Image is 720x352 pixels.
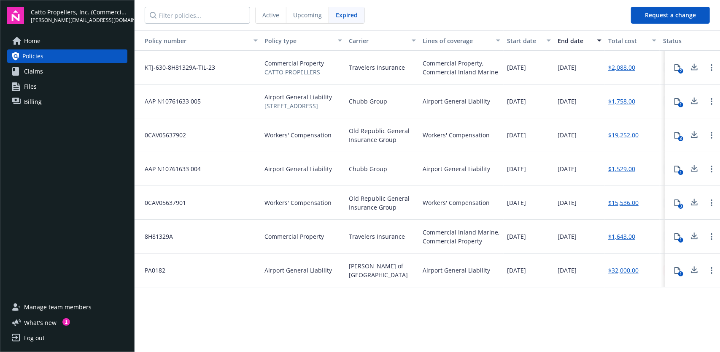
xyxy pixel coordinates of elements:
[7,65,127,78] a: Claims
[349,164,387,173] span: Chubb Group
[31,16,127,24] span: [PERSON_NAME][EMAIL_ADDRESS][DOMAIN_NAME]
[264,232,324,241] span: Commercial Property
[264,266,332,275] span: Airport General Liability
[707,63,717,73] a: Open options
[336,11,358,19] span: Expired
[678,204,683,209] div: 3
[608,198,639,207] a: $15,536.00
[349,262,416,279] span: [PERSON_NAME] of [GEOGRAPHIC_DATA]
[24,300,92,314] span: Manage team members
[669,93,686,110] button: 1
[707,265,717,276] a: Open options
[558,36,592,45] div: End date
[678,102,683,107] div: 1
[707,96,717,106] a: Open options
[138,198,186,207] span: 0CAV05637901
[7,318,70,327] button: What's new1
[7,7,24,24] img: navigator-logo.svg
[24,331,45,345] div: Log out
[264,198,332,207] span: Workers' Compensation
[558,232,577,241] span: [DATE]
[62,318,70,326] div: 1
[507,164,526,173] span: [DATE]
[608,36,647,45] div: Total cost
[138,36,248,45] div: Toggle SortBy
[22,49,43,63] span: Policies
[423,164,490,173] div: Airport General Liability
[7,34,127,48] a: Home
[558,198,577,207] span: [DATE]
[138,97,201,106] span: AAP N10761633 005
[138,131,186,139] span: 0CAV05637902
[507,198,526,207] span: [DATE]
[24,80,37,93] span: Files
[24,34,40,48] span: Home
[507,266,526,275] span: [DATE]
[423,97,490,106] div: Airport General Liability
[554,30,605,51] button: End date
[345,30,419,51] button: Carrier
[349,232,405,241] span: Travelers Insurance
[678,136,683,141] div: 3
[558,164,577,173] span: [DATE]
[261,30,345,51] button: Policy type
[507,97,526,106] span: [DATE]
[423,59,500,76] div: Commercial Property, Commercial Inland Marine
[678,237,683,243] div: 1
[669,59,686,76] button: 2
[605,30,660,51] button: Total cost
[608,164,635,173] a: $1,529.00
[138,266,165,275] span: PA0182
[678,170,683,175] div: 1
[507,131,526,139] span: [DATE]
[669,127,686,144] button: 3
[349,63,405,72] span: Travelers Insurance
[138,232,173,241] span: 8H81329A
[608,266,639,275] a: $32,000.00
[264,131,332,139] span: Workers' Compensation
[423,36,491,45] div: Lines of coverage
[7,95,127,109] a: Billing
[7,80,127,93] a: Files
[419,30,504,51] button: Lines of coverage
[669,161,686,177] button: 1
[264,68,324,76] span: CATTO PROPELLERS
[669,194,686,211] button: 3
[423,266,490,275] div: Airport General Liability
[264,93,332,101] span: Airport General Liability
[349,36,407,45] div: Carrier
[558,266,577,275] span: [DATE]
[707,198,717,208] a: Open options
[558,131,577,139] span: [DATE]
[7,300,127,314] a: Manage team members
[608,63,635,72] a: $2,088.00
[264,101,332,110] span: [STREET_ADDRESS]
[349,126,416,144] span: Old Republic General Insurance Group
[31,8,127,16] span: Catto Propellers, Inc. (Commercial)
[7,49,127,63] a: Policies
[669,228,686,245] button: 1
[138,63,215,72] span: KTJ-630-8H81329A-TIL-23
[24,318,57,327] span: What ' s new
[558,63,577,72] span: [DATE]
[423,228,500,246] div: Commercial Inland Marine, Commercial Property
[138,164,201,173] span: AAP N10761633 004
[707,130,717,140] a: Open options
[349,194,416,212] span: Old Republic General Insurance Group
[678,68,683,74] div: 2
[31,7,127,24] button: Catto Propellers, Inc. (Commercial)[PERSON_NAME][EMAIL_ADDRESS][DOMAIN_NAME]
[507,36,542,45] div: Start date
[608,97,635,106] a: $1,758.00
[608,131,639,139] a: $19,252.00
[707,164,717,174] a: Open options
[504,30,554,51] button: Start date
[663,36,720,45] div: Status
[608,232,635,241] a: $1,643.00
[145,7,250,24] input: Filter policies...
[507,63,526,72] span: [DATE]
[264,36,333,45] div: Policy type
[678,271,683,276] div: 1
[264,164,332,173] span: Airport General Liability
[631,7,710,24] button: Request a change
[138,36,248,45] div: Policy number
